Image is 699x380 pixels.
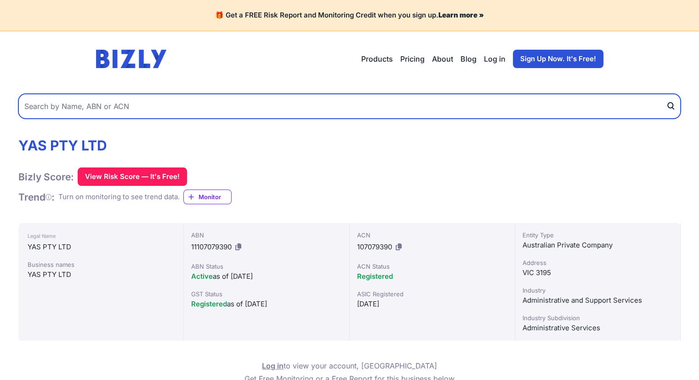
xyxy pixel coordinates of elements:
[191,272,213,281] span: Active
[357,289,507,299] div: ASIC Registered
[438,11,484,19] a: Learn more »
[361,53,393,64] button: Products
[357,242,392,251] span: 107079390
[18,171,74,183] h1: Bizly Score:
[183,190,232,204] a: Monitor
[432,53,453,64] a: About
[484,53,506,64] a: Log in
[523,322,673,334] div: Administrative Services
[513,50,603,68] a: Sign Up Now. It's Free!
[357,262,507,271] div: ACN Status
[523,286,673,295] div: Industry
[191,262,341,271] div: ABN Status
[460,53,477,64] a: Blog
[523,295,673,306] div: Administrative and Support Services
[191,230,341,240] div: ABN
[191,299,227,308] span: Registered
[18,137,232,154] h1: YAS PTY LTD
[357,272,393,281] span: Registered
[523,230,673,240] div: Entity Type
[199,192,231,202] span: Monitor
[11,11,688,20] h4: 🎁 Get a FREE Risk Report and Monitoring Credit when you sign up.
[28,260,174,269] div: Business names
[357,299,507,310] div: [DATE]
[78,167,187,186] button: View Risk Score — It's Free!
[523,267,673,278] div: VIC 3195
[191,289,341,299] div: GST Status
[28,230,174,242] div: Legal Name
[262,361,284,370] a: Log in
[191,299,341,310] div: as of [DATE]
[523,258,673,267] div: Address
[191,271,341,282] div: as of [DATE]
[400,53,425,64] a: Pricing
[18,191,55,203] h1: Trend :
[18,94,681,119] input: Search by Name, ABN or ACN
[58,192,180,202] div: Turn on monitoring to see trend data.
[28,242,174,253] div: YAS PTY LTD
[523,240,673,251] div: Australian Private Company
[523,313,673,322] div: Industry Subdivision
[191,242,232,251] span: 11107079390
[28,269,174,280] div: YAS PTY LTD
[357,230,507,240] div: ACN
